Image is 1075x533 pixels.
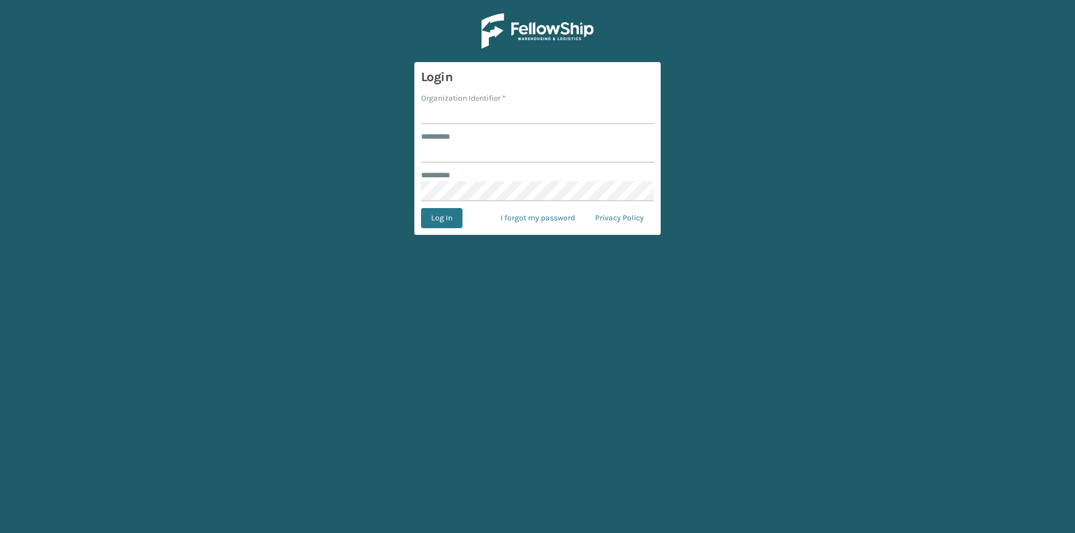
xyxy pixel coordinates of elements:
h3: Login [421,69,654,86]
label: Organization Identifier [421,92,506,104]
a: Privacy Policy [585,208,654,228]
a: I forgot my password [490,208,585,228]
img: Logo [482,13,593,49]
button: Log In [421,208,462,228]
